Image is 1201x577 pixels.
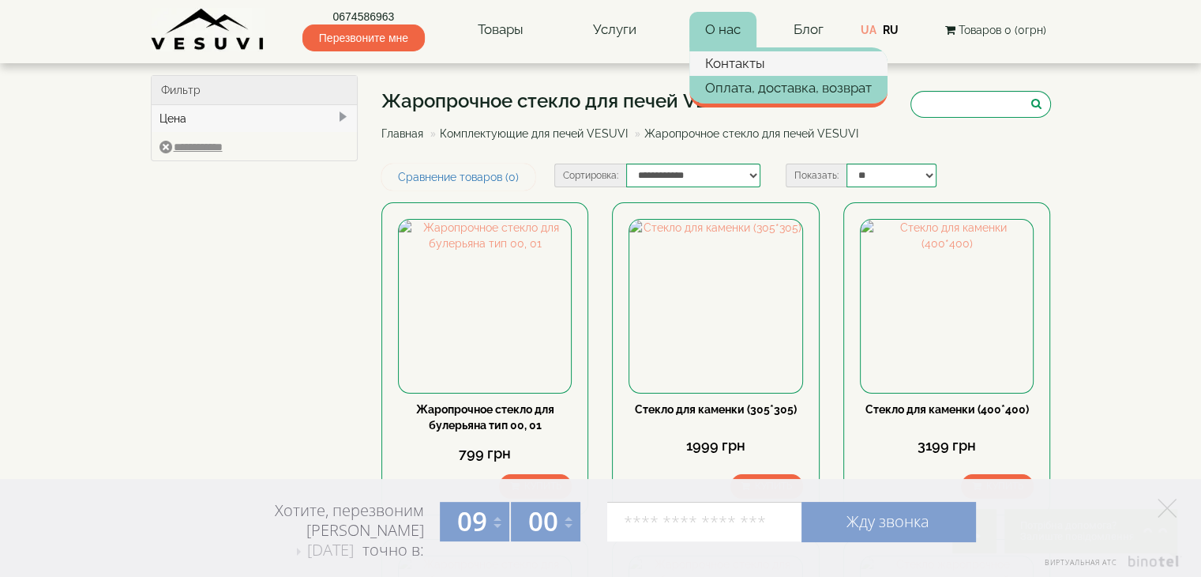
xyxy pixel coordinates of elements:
a: Контакты [689,51,888,75]
button: Купить [961,474,1034,499]
div: Хотите, перезвоним [PERSON_NAME] точно в: [214,500,424,562]
a: UA [861,24,876,36]
a: О нас [689,12,756,48]
a: Стекло для каменки (400*400) [865,403,1029,416]
a: Стекло для каменки (305*305) [635,403,797,416]
a: Блог [794,21,824,37]
a: Услуги [576,12,651,48]
a: Главная [381,127,423,140]
label: Сортировка: [554,164,626,187]
a: 0674586963 [302,9,425,25]
span: Виртуальная АТС [1045,557,1117,568]
span: Перезвоните мне [302,25,425,51]
img: Стекло для каменки (400*400) [861,220,1033,392]
a: Виртуальная АТС [1035,556,1181,577]
a: Оплата, доставка, возврат [689,76,888,100]
a: Жду звонка [801,502,975,541]
div: Фильтр [152,76,358,105]
span: 00 [528,503,558,539]
button: Купить [499,474,572,499]
div: Цена [152,105,358,132]
img: Стекло для каменки (305*305) [629,220,801,392]
a: Жаропрочное стекло для булерьяна тип 00, 01 [416,403,554,432]
li: Жаропрочное стекло для печей VESUVI [631,126,858,141]
h1: Жаропрочное стекло для печей VESUVI [381,91,870,111]
span: Товаров 0 (0грн) [958,24,1045,36]
img: Жаропрочное стекло для булерьяна тип 00, 01 [399,220,571,392]
img: Завод VESUVI [151,8,265,51]
a: Комплектующие для печей VESUVI [440,127,628,140]
button: Купить [730,474,803,499]
div: 3199 грн [860,436,1034,456]
span: [DATE] [307,539,354,560]
span: 09 [457,503,487,539]
button: Товаров 0 (0грн) [940,21,1050,39]
div: 799 грн [398,443,572,464]
a: RU [883,24,899,36]
a: Сравнение товаров (0) [381,164,535,190]
label: Показать: [786,164,846,187]
div: 1999 грн [629,436,802,456]
a: Товары [462,12,539,48]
